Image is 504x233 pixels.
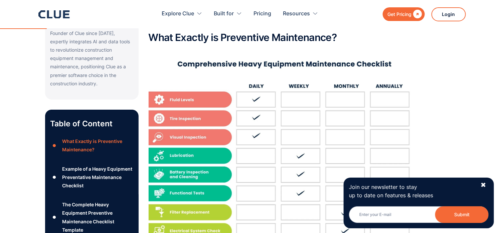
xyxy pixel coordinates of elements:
div: Explore Clue [162,3,194,24]
div:  [412,10,422,18]
div: Example of a Heavy Equipment Preventative Maintenance Checklist [62,165,133,190]
div: ● [50,172,58,182]
div: Resources [283,3,318,24]
div: Built for [214,3,234,24]
a: ●Example of a Heavy Equipment Preventative Maintenance Checklist [50,165,133,190]
div: ● [50,212,58,222]
div: ✖ [481,181,486,189]
h2: What Exactly is Preventive Maintenance? [149,32,416,43]
a: Pricing [254,3,272,24]
button: Submit [435,206,489,223]
p: Join our newsletter to stay up to date on features & releases [349,183,475,200]
a: Get Pricing [383,7,425,21]
p: [PERSON_NAME], CEO and Co-Founder of Clue since [DATE], expertly integrates AI and data tools to ... [50,20,133,88]
div: Get Pricing [388,10,412,18]
p: Table of Content [50,118,133,129]
input: Enter your E-mail [349,206,489,223]
div: Explore Clue [162,3,202,24]
a: ●What Exactly is Preventive Maintenance? [50,137,133,154]
div: Built for [214,3,242,24]
a: Login [432,7,466,21]
div: Resources [283,3,310,24]
div: What Exactly is Preventive Maintenance? [62,137,133,154]
div: ● [50,141,58,151]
